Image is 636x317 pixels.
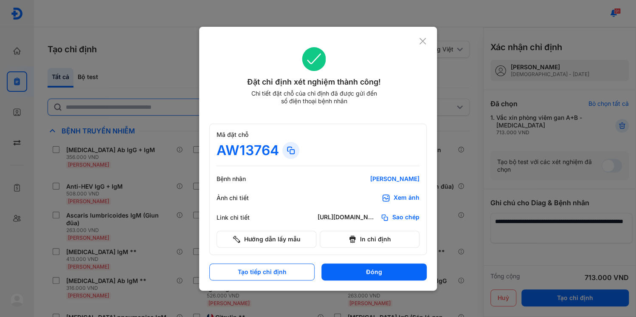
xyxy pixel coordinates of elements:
[392,213,419,222] span: Sao chép
[320,231,419,248] button: In chỉ định
[318,213,377,222] div: [URL][DOMAIN_NAME]
[247,90,380,105] div: Chi tiết đặt chỗ của chỉ định đã được gửi đến số điện thoại bệnh nhân
[217,231,316,248] button: Hướng dẫn lấy mẫu
[318,175,419,183] div: [PERSON_NAME]
[217,194,267,202] div: Ảnh chi tiết
[217,214,267,221] div: Link chi tiết
[217,131,419,139] div: Mã đặt chỗ
[217,175,267,183] div: Bệnh nhân
[321,263,427,280] button: Đóng
[209,76,419,88] div: Đặt chỉ định xét nghiệm thành công!
[394,194,419,202] div: Xem ảnh
[217,142,279,159] div: AW13764
[209,263,315,280] button: Tạo tiếp chỉ định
